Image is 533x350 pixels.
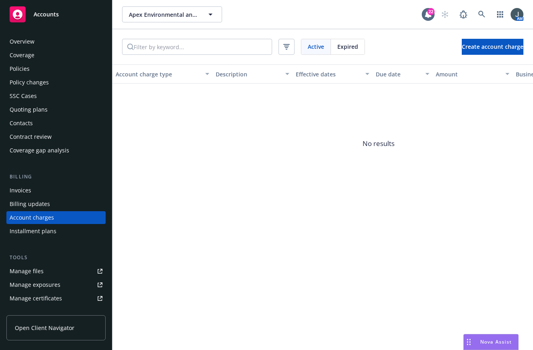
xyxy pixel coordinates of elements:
[296,70,361,78] div: Effective dates
[480,338,512,345] span: Nova Assist
[6,306,106,318] a: Manage claims
[10,103,48,116] div: Quoting plans
[10,198,50,210] div: Billing updates
[6,198,106,210] a: Billing updates
[116,70,200,78] div: Account charge type
[10,49,34,62] div: Coverage
[463,334,519,350] button: Nova Assist
[427,8,435,15] div: 22
[6,173,106,181] div: Billing
[6,76,106,89] a: Policy changes
[464,334,474,350] div: Drag to move
[492,6,508,22] a: Switch app
[10,76,49,89] div: Policy changes
[216,70,281,78] div: Description
[6,49,106,62] a: Coverage
[6,265,106,278] a: Manage files
[376,70,421,78] div: Due date
[474,6,490,22] a: Search
[437,6,453,22] a: Start snowing
[373,64,433,84] button: Due date
[6,144,106,157] a: Coverage gap analysis
[6,62,106,75] a: Policies
[6,90,106,102] a: SSC Cases
[6,130,106,143] a: Contract review
[212,64,293,84] button: Description
[122,6,222,22] button: Apex Environmental and Engineering, Inc.
[6,3,106,26] a: Accounts
[6,35,106,48] a: Overview
[293,64,373,84] button: Effective dates
[308,42,324,51] span: Active
[10,117,33,130] div: Contacts
[112,64,212,84] button: Account charge type
[6,103,106,116] a: Quoting plans
[10,211,54,224] div: Account charges
[436,70,501,78] div: Amount
[6,225,106,238] a: Installment plans
[6,278,106,291] a: Manage exposures
[6,292,106,305] a: Manage certificates
[10,278,60,291] div: Manage exposures
[337,42,358,51] span: Expired
[455,6,471,22] a: Report a Bug
[10,306,50,318] div: Manage claims
[10,292,62,305] div: Manage certificates
[10,35,34,48] div: Overview
[134,39,272,54] input: Filter by keyword...
[462,39,523,55] button: Create account charge
[511,8,523,21] img: photo
[15,324,74,332] span: Open Client Navigator
[6,211,106,224] a: Account charges
[6,184,106,197] a: Invoices
[10,184,31,197] div: Invoices
[6,117,106,130] a: Contacts
[10,144,69,157] div: Coverage gap analysis
[6,254,106,262] div: Tools
[462,43,523,50] span: Create account charge
[10,225,56,238] div: Installment plans
[127,44,134,50] svg: Search
[10,265,44,278] div: Manage files
[433,64,513,84] button: Amount
[10,130,52,143] div: Contract review
[34,11,59,18] span: Accounts
[10,90,37,102] div: SSC Cases
[129,10,198,19] span: Apex Environmental and Engineering, Inc.
[10,62,30,75] div: Policies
